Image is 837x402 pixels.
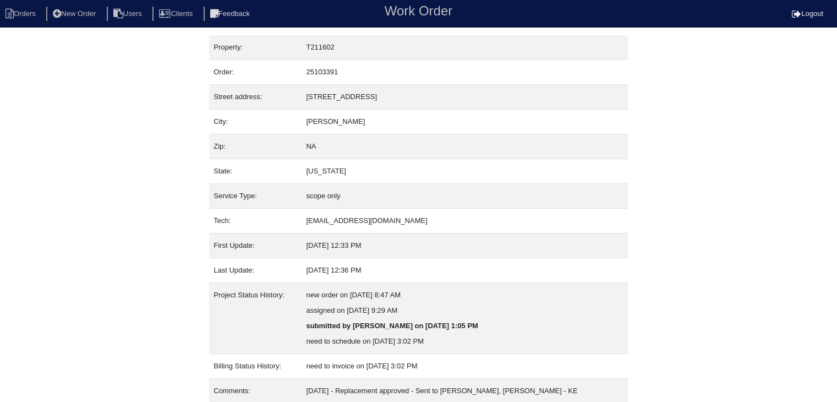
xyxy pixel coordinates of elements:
[306,334,623,349] div: need to schedule on [DATE] 3:02 PM
[302,233,627,258] td: [DATE] 12:33 PM
[302,159,627,184] td: [US_STATE]
[209,60,302,85] td: Order:
[209,233,302,258] td: First Update:
[302,258,627,283] td: [DATE] 12:36 PM
[306,287,623,303] div: new order on [DATE] 8:47 AM
[306,318,623,334] div: submitted by [PERSON_NAME] on [DATE] 1:05 PM
[152,9,201,18] a: Clients
[302,184,627,209] td: scope only
[209,110,302,134] td: City:
[302,134,627,159] td: NA
[46,9,105,18] a: New Order
[107,9,151,18] a: Users
[302,85,627,110] td: [STREET_ADDRESS]
[107,7,151,21] li: Users
[306,303,623,318] div: assigned on [DATE] 9:29 AM
[792,9,823,18] a: Logout
[209,283,302,354] td: Project Status History:
[204,7,259,21] li: Feedback
[209,258,302,283] td: Last Update:
[302,209,627,233] td: [EMAIL_ADDRESS][DOMAIN_NAME]
[209,35,302,60] td: Property:
[209,209,302,233] td: Tech:
[306,358,623,374] div: need to invoice on [DATE] 3:02 PM
[209,184,302,209] td: Service Type:
[209,134,302,159] td: Zip:
[209,354,302,379] td: Billing Status History:
[209,85,302,110] td: Street address:
[46,7,105,21] li: New Order
[302,60,627,85] td: 25103391
[302,110,627,134] td: [PERSON_NAME]
[302,35,627,60] td: T211602
[209,159,302,184] td: State:
[152,7,201,21] li: Clients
